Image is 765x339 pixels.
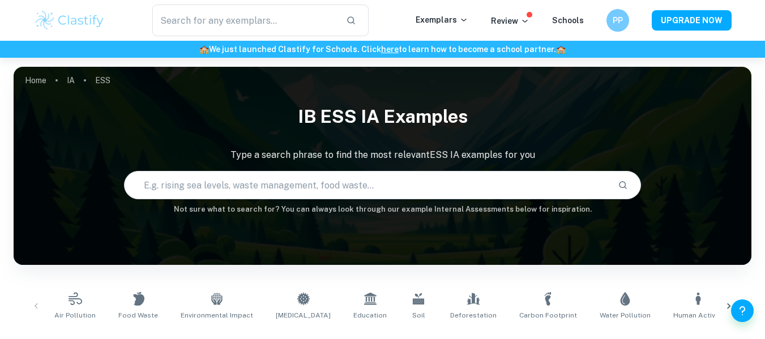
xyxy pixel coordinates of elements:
a: IA [67,72,75,88]
span: Food Waste [118,310,158,320]
span: Environmental Impact [181,310,253,320]
span: [MEDICAL_DATA] [276,310,331,320]
a: Home [25,72,46,88]
p: Exemplars [416,14,468,26]
img: Clastify logo [34,9,106,32]
button: Search [613,175,632,195]
span: Deforestation [450,310,497,320]
span: Soil [412,310,425,320]
button: UPGRADE NOW [652,10,732,31]
a: Schools [552,16,584,25]
span: Carbon Footprint [519,310,577,320]
p: Review [491,15,529,27]
input: Search for any exemplars... [152,5,337,36]
p: ESS [95,74,110,87]
input: E.g. rising sea levels, waste management, food waste... [125,169,608,201]
button: Help and Feedback [731,299,754,322]
span: 🏫 [199,45,209,54]
span: Water Pollution [600,310,651,320]
span: Education [353,310,387,320]
span: 🏫 [556,45,566,54]
span: Air Pollution [54,310,96,320]
h6: We just launched Clastify for Schools. Click to learn how to become a school partner. [2,43,763,55]
a: here [381,45,399,54]
h6: PP [611,14,624,27]
h6: Not sure what to search for? You can always look through our example Internal Assessments below f... [14,204,751,215]
button: PP [606,9,629,32]
p: Type a search phrase to find the most relevant ESS IA examples for you [14,148,751,162]
span: Human Activity [673,310,723,320]
h1: IB ESS IA examples [14,98,751,135]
